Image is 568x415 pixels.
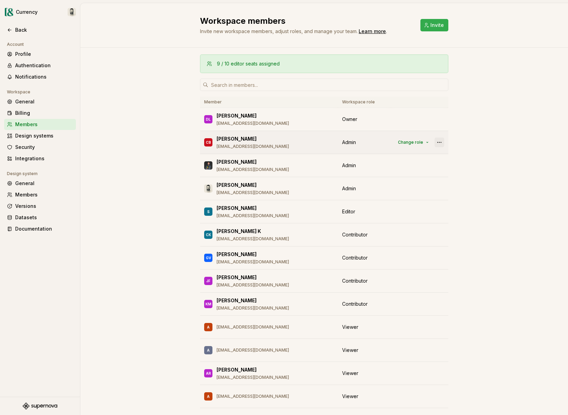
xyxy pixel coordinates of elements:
[4,153,76,164] a: Integrations
[217,375,289,380] p: [EMAIL_ADDRESS][DOMAIN_NAME]
[1,4,79,20] button: CurrencyTom Marks
[15,203,73,210] div: Versions
[217,274,257,281] p: [PERSON_NAME]
[217,347,289,353] p: [EMAIL_ADDRESS][DOMAIN_NAME]
[15,73,73,80] div: Notifications
[4,189,76,200] a: Members
[217,205,257,212] p: [PERSON_NAME]
[4,170,40,178] div: Design system
[217,144,289,149] p: [EMAIL_ADDRESS][DOMAIN_NAME]
[206,301,211,307] div: KM
[4,223,76,234] a: Documentation
[342,208,355,215] span: Editor
[342,231,368,238] span: Contributor
[217,366,257,373] p: [PERSON_NAME]
[5,8,13,16] img: 77b064d8-59cc-4dbd-8929-60c45737814c.png
[217,305,289,311] p: [EMAIL_ADDRESS][DOMAIN_NAME]
[15,51,73,58] div: Profile
[4,96,76,107] a: General
[15,155,73,162] div: Integrations
[342,116,357,123] span: Owner
[200,97,338,108] th: Member
[342,324,358,331] span: Viewer
[4,212,76,223] a: Datasets
[4,130,76,141] a: Design systems
[206,370,211,377] div: AR
[16,9,38,16] div: Currency
[217,228,261,235] p: [PERSON_NAME] K
[15,62,73,69] div: Authentication
[430,22,444,29] span: Invite
[420,19,448,31] button: Invite
[342,347,358,354] span: Viewer
[217,324,289,330] p: [EMAIL_ADDRESS][DOMAIN_NAME]
[217,135,257,142] p: [PERSON_NAME]
[15,191,73,198] div: Members
[342,254,368,261] span: Contributor
[23,403,57,409] svg: Supernova Logo
[4,178,76,189] a: General
[342,139,356,146] span: Admin
[338,97,391,108] th: Workspace role
[217,182,257,189] p: [PERSON_NAME]
[15,121,73,128] div: Members
[15,144,73,151] div: Security
[208,79,448,91] input: Search in members...
[217,112,257,119] p: [PERSON_NAME]
[200,16,412,27] h2: Workspace members
[342,393,358,400] span: Viewer
[217,167,289,172] p: [EMAIL_ADDRESS][DOMAIN_NAME]
[395,138,432,147] button: Change role
[359,28,386,35] a: Learn more
[342,162,356,169] span: Admin
[206,277,210,284] div: JF
[15,110,73,117] div: Billing
[217,282,289,288] p: [EMAIL_ADDRESS][DOMAIN_NAME]
[15,180,73,187] div: General
[358,29,387,34] span: .
[217,236,289,242] p: [EMAIL_ADDRESS][DOMAIN_NAME]
[15,27,73,33] div: Back
[4,60,76,71] a: Authentication
[4,24,76,36] a: Back
[342,301,368,307] span: Contributor
[15,214,73,221] div: Datasets
[342,185,356,192] span: Admin
[206,139,211,146] div: CB
[4,142,76,153] a: Security
[217,251,257,258] p: [PERSON_NAME]
[398,140,423,145] span: Change role
[68,8,76,16] img: Tom Marks
[207,324,210,331] div: A
[217,159,257,165] p: [PERSON_NAME]
[204,184,212,193] img: Tom Marks
[217,121,289,126] p: [EMAIL_ADDRESS][DOMAIN_NAME]
[342,277,368,284] span: Contributor
[4,88,33,96] div: Workspace
[217,213,289,219] p: [EMAIL_ADDRESS][DOMAIN_NAME]
[4,49,76,60] a: Profile
[206,231,211,238] div: CK
[217,297,257,304] p: [PERSON_NAME]
[206,254,211,261] div: GV
[217,190,289,195] p: [EMAIL_ADDRESS][DOMAIN_NAME]
[217,259,289,265] p: [EMAIL_ADDRESS][DOMAIN_NAME]
[4,71,76,82] a: Notifications
[200,28,358,34] span: Invite new workspace members, adjust roles, and manage your team.
[15,98,73,105] div: General
[15,132,73,139] div: Design systems
[207,347,210,354] div: A
[204,161,212,170] img: Patrick
[4,119,76,130] a: Members
[342,370,358,377] span: Viewer
[4,108,76,119] a: Billing
[207,208,210,215] div: S
[217,60,280,67] div: 9 / 10 editor seats assigned
[207,393,210,400] div: A
[4,40,27,49] div: Account
[4,201,76,212] a: Versions
[15,225,73,232] div: Documentation
[217,394,289,399] p: [EMAIL_ADDRESS][DOMAIN_NAME]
